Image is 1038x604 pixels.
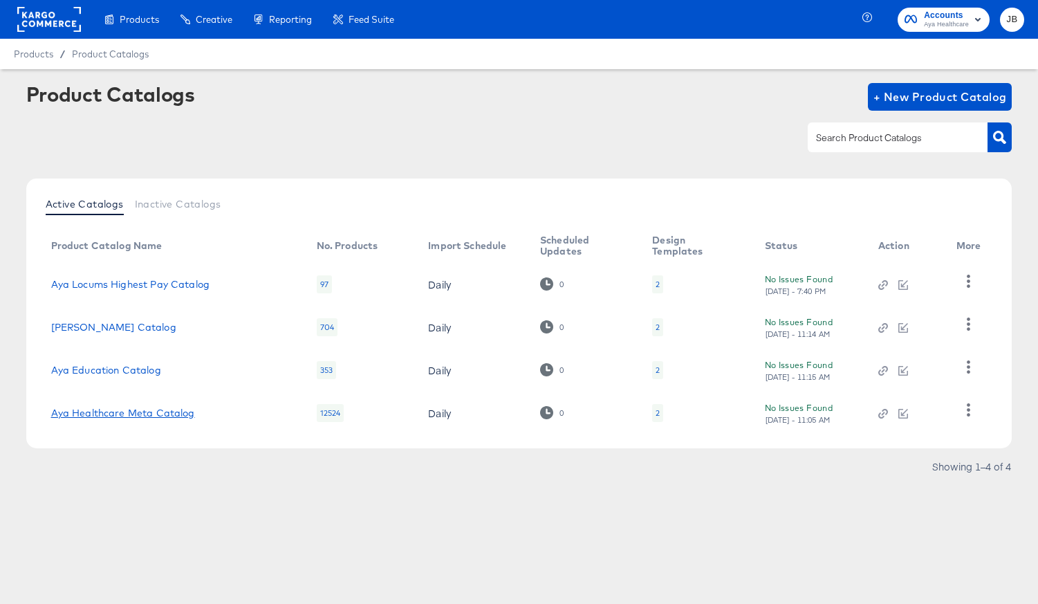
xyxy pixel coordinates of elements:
div: 0 [559,365,564,375]
div: Design Templates [652,235,736,257]
div: Product Catalog Name [51,240,163,251]
div: Scheduled Updates [540,235,624,257]
span: Products [120,14,159,25]
span: Products [14,48,53,60]
div: 97 [317,275,332,293]
span: JB [1005,12,1019,28]
div: 0 [559,408,564,418]
td: Daily [417,349,529,392]
span: Reporting [269,14,312,25]
div: Product Catalogs [26,83,195,105]
a: Aya Healthcare Meta Catalog [51,408,195,419]
div: 2 [656,365,660,376]
a: Product Catalogs [72,48,149,60]
div: 2 [652,361,663,379]
input: Search Product Catalogs [813,130,961,146]
div: 2 [656,322,660,333]
span: Creative [196,14,232,25]
div: 0 [559,322,564,332]
td: Daily [417,392,529,434]
div: 2 [652,318,663,336]
th: Status [754,230,867,263]
button: JB [1000,8,1024,32]
span: Feed Suite [349,14,394,25]
span: + New Product Catalog [873,87,1007,107]
div: 0 [540,406,564,419]
div: 2 [652,404,663,422]
span: / [53,48,72,60]
span: Inactive Catalogs [135,199,221,210]
div: 2 [652,275,663,293]
div: No. Products [317,240,378,251]
a: Aya Locums Highest Pay Catalog [51,279,210,290]
a: [PERSON_NAME] Catalog [51,322,176,333]
div: 704 [317,318,337,336]
div: 0 [540,320,564,333]
div: 2 [656,408,660,419]
div: 0 [559,280,564,289]
div: 12524 [317,404,344,422]
div: Showing 1–4 of 4 [932,461,1012,471]
th: Action [867,230,945,263]
span: Aya Healthcare [924,19,969,30]
div: 0 [540,363,564,376]
span: Active Catalogs [46,199,124,210]
span: Accounts [924,8,969,23]
td: Daily [417,306,529,349]
th: More [945,230,998,263]
div: Import Schedule [428,240,506,251]
div: 2 [656,279,660,290]
button: + New Product Catalog [868,83,1012,111]
td: Daily [417,263,529,306]
div: 0 [540,277,564,291]
a: Aya Education Catalog [51,365,161,376]
button: AccountsAya Healthcare [898,8,990,32]
div: 353 [317,361,336,379]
